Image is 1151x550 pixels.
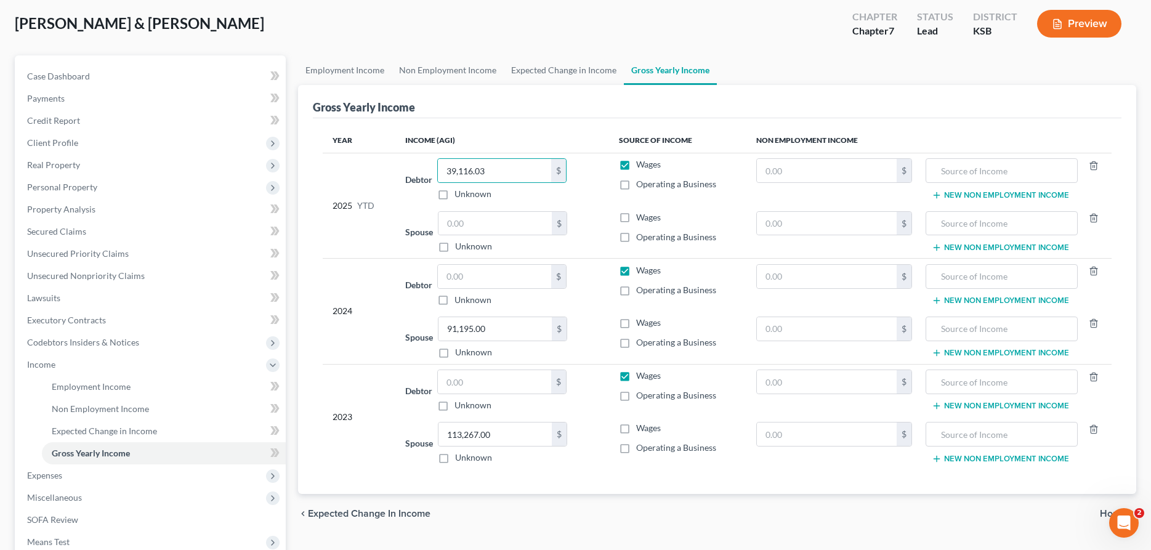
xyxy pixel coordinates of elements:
[17,309,286,331] a: Executory Contracts
[932,212,1071,235] input: Source of Income
[52,426,157,436] span: Expected Change in Income
[405,331,433,344] label: Spouse
[932,348,1069,358] button: New Non Employment Income
[17,287,286,309] a: Lawsuits
[897,265,911,288] div: $
[932,317,1071,341] input: Source of Income
[551,370,566,394] div: $
[438,265,551,288] input: 0.00
[298,55,392,85] a: Employment Income
[17,509,286,531] a: SOFA Review
[52,381,131,392] span: Employment Income
[17,243,286,265] a: Unsecured Priority Claims
[27,315,106,325] span: Executory Contracts
[333,158,386,253] div: 2025
[624,55,717,85] a: Gross Yearly Income
[746,128,1112,153] th: Non Employment Income
[27,93,65,103] span: Payments
[454,399,491,411] label: Unknown
[897,317,911,341] div: $
[17,65,286,87] a: Case Dashboard
[395,128,609,153] th: Income (AGI)
[636,442,716,453] span: Operating a Business
[551,265,566,288] div: $
[757,370,897,394] input: 0.00
[917,10,953,24] div: Status
[27,536,70,547] span: Means Test
[636,317,661,328] span: Wages
[17,198,286,220] a: Property Analysis
[298,509,308,519] i: chevron_left
[27,182,97,192] span: Personal Property
[454,188,491,200] label: Unknown
[636,179,716,189] span: Operating a Business
[308,509,430,519] span: Expected Change in Income
[392,55,504,85] a: Non Employment Income
[551,159,566,182] div: $
[897,423,911,446] div: $
[27,337,139,347] span: Codebtors Insiders & Notices
[932,423,1071,446] input: Source of Income
[552,317,567,341] div: $
[1109,508,1139,538] iframe: Intercom live chat
[757,159,897,182] input: 0.00
[438,159,551,182] input: 0.00
[636,265,661,275] span: Wages
[17,87,286,110] a: Payments
[405,437,433,450] label: Spouse
[455,451,492,464] label: Unknown
[852,10,897,24] div: Chapter
[313,100,415,115] div: Gross Yearly Income
[932,265,1071,288] input: Source of Income
[27,293,60,303] span: Lawsuits
[455,346,492,358] label: Unknown
[405,225,433,238] label: Spouse
[932,190,1069,200] button: New Non Employment Income
[897,159,911,182] div: $
[1134,508,1144,518] span: 2
[889,25,894,36] span: 7
[438,317,552,341] input: 0.00
[757,265,897,288] input: 0.00
[636,232,716,242] span: Operating a Business
[973,10,1017,24] div: District
[932,243,1069,253] button: New Non Employment Income
[17,110,286,132] a: Credit Report
[973,24,1017,38] div: KSB
[1100,509,1126,519] span: Home
[52,448,130,458] span: Gross Yearly Income
[636,390,716,400] span: Operating a Business
[636,212,661,222] span: Wages
[357,200,374,212] span: YTD
[438,212,552,235] input: 0.00
[27,160,80,170] span: Real Property
[27,248,129,259] span: Unsecured Priority Claims
[27,270,145,281] span: Unsecured Nonpriority Claims
[636,159,661,169] span: Wages
[932,454,1069,464] button: New Non Employment Income
[17,265,286,287] a: Unsecured Nonpriority Claims
[932,401,1069,411] button: New Non Employment Income
[852,24,897,38] div: Chapter
[636,370,661,381] span: Wages
[438,423,552,446] input: 0.00
[42,376,286,398] a: Employment Income
[27,115,80,126] span: Credit Report
[932,159,1071,182] input: Source of Income
[757,212,897,235] input: 0.00
[504,55,624,85] a: Expected Change in Income
[42,442,286,464] a: Gross Yearly Income
[42,398,286,420] a: Non Employment Income
[757,423,897,446] input: 0.00
[323,128,395,153] th: Year
[636,337,716,347] span: Operating a Business
[932,370,1071,394] input: Source of Income
[42,420,286,442] a: Expected Change in Income
[552,212,567,235] div: $
[1037,10,1121,38] button: Preview
[917,24,953,38] div: Lead
[609,128,746,153] th: Source of Income
[405,173,432,186] label: Debtor
[757,317,897,341] input: 0.00
[27,492,82,503] span: Miscellaneous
